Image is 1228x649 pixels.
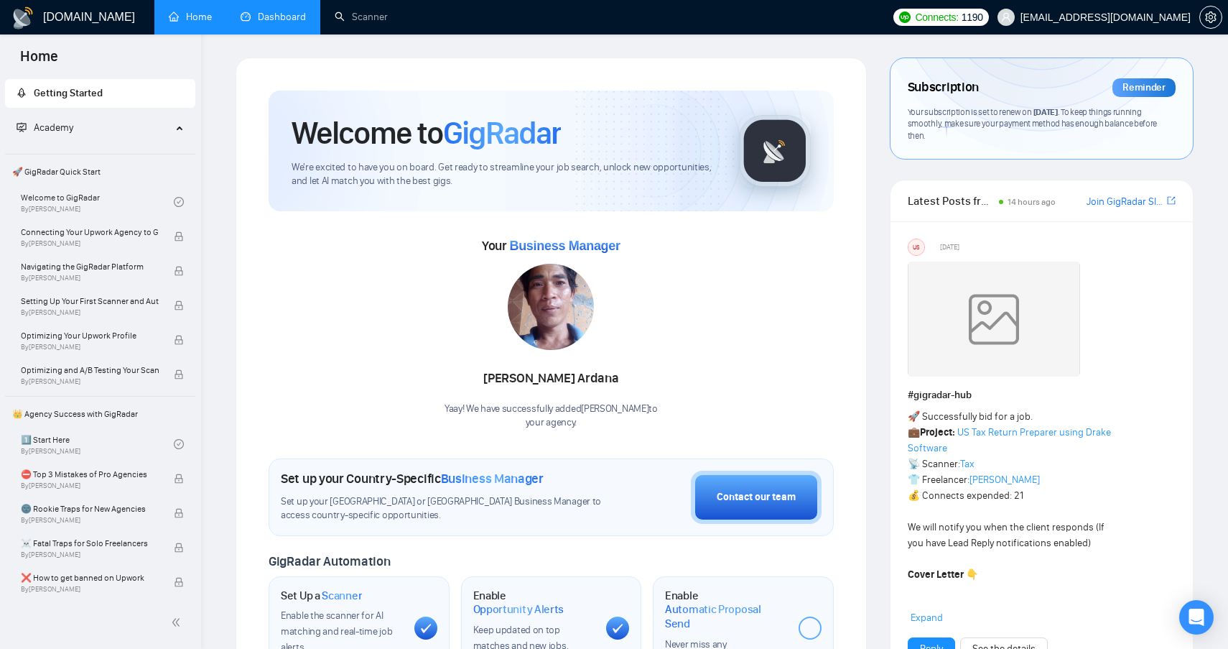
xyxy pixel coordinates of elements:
button: Contact our team [691,471,822,524]
span: 🚀 GigRadar Quick Start [6,157,194,186]
img: gigradar-logo.png [739,115,811,187]
span: Scanner [322,589,362,603]
span: Connects: [915,9,958,25]
strong: Project: [920,426,955,438]
span: Expand [911,612,943,624]
h1: Enable [473,589,595,617]
span: export [1167,195,1176,206]
span: Subscription [908,75,979,100]
img: 1708931927960-WhatsApp%20Image%202024-02-20%20at%2013.02.08.jpeg [508,264,594,350]
span: [DATE] [940,241,959,254]
span: 🌚 Rookie Traps for New Agencies [21,502,159,516]
span: Home [9,46,70,76]
strong: Cover Letter 👇 [908,569,978,581]
span: Optimizing Your Upwork Profile [21,328,159,343]
span: user [1001,12,1011,22]
img: logo [11,6,34,29]
span: We're excited to have you on board. Get ready to streamline your job search, unlock new opportuni... [292,161,716,188]
span: Optimizing and A/B Testing Your Scanner for Better Results [21,363,159,377]
span: By [PERSON_NAME] [21,239,159,248]
span: By [PERSON_NAME] [21,516,159,525]
span: lock [174,335,184,345]
span: fund-projection-screen [17,122,27,132]
p: your agency . [445,416,658,430]
span: rocket [17,88,27,98]
span: By [PERSON_NAME] [21,343,159,351]
span: Setting Up Your First Scanner and Auto-Bidder [21,294,159,308]
span: ⛔ Top 3 Mistakes of Pro Agencies [21,467,159,482]
span: 1190 [962,9,983,25]
span: double-left [171,615,185,630]
span: lock [174,369,184,379]
span: setting [1200,11,1222,23]
div: Yaay! We have successfully added [PERSON_NAME] to [445,402,658,430]
span: lock [174,231,184,241]
a: Join GigRadar Slack Community [1087,194,1164,210]
span: Academy [17,121,73,134]
h1: # gigradar-hub [908,387,1176,403]
span: Opportunity Alerts [473,602,564,617]
span: Getting Started [34,87,103,99]
span: 14 hours ago [1008,197,1056,207]
a: US Tax Return Preparer using Drake Software [908,426,1111,454]
img: weqQh+iSagEgQAAAABJRU5ErkJggg== [908,262,1080,377]
span: [DATE] [1033,106,1058,117]
span: lock [174,300,184,310]
h1: Welcome to [292,114,561,152]
span: Academy [34,121,73,134]
span: ❌ How to get banned on Upwork [21,571,159,585]
span: Navigating the GigRadar Platform [21,259,159,274]
span: Business Manager [509,239,620,253]
span: Connecting Your Upwork Agency to GigRadar [21,225,159,239]
div: Open Intercom Messenger [1179,600,1214,635]
span: By [PERSON_NAME] [21,585,159,594]
span: check-circle [174,197,184,207]
a: [PERSON_NAME] [969,474,1040,486]
a: export [1167,194,1176,208]
a: dashboardDashboard [241,11,306,23]
span: Set up your [GEOGRAPHIC_DATA] or [GEOGRAPHIC_DATA] Business Manager to access country-specific op... [281,495,605,523]
span: By [PERSON_NAME] [21,274,159,282]
span: By [PERSON_NAME] [21,482,159,490]
span: lock [174,577,184,587]
a: homeHome [169,11,212,23]
li: Getting Started [5,79,195,108]
span: check-circle [174,439,184,449]
span: Business Manager [441,471,544,487]
img: upwork-logo.png [899,11,911,23]
a: Welcome to GigRadarBy[PERSON_NAME] [21,186,174,218]
span: Latest Posts from the GigRadar Community [908,192,995,210]
a: searchScanner [335,11,388,23]
div: Reminder [1112,78,1176,97]
span: GigRadar Automation [269,553,390,569]
h1: Set Up a [281,589,362,603]
span: lock [174,474,184,484]
div: US [908,239,924,255]
span: lock [174,266,184,276]
span: GigRadar [443,114,561,152]
span: ☠️ Fatal Traps for Solo Freelancers [21,536,159,551]
div: Contact our team [717,489,796,505]
span: Your subscription is set to renew on . To keep things running smoothly, make sure your payment me... [908,106,1158,141]
span: By [PERSON_NAME] [21,551,159,559]
span: Automatic Proposal Send [665,602,787,630]
button: setting [1199,6,1222,29]
h1: Set up your Country-Specific [281,471,544,487]
a: Tax [960,458,975,470]
span: lock [174,543,184,553]
span: By [PERSON_NAME] [21,377,159,386]
span: By [PERSON_NAME] [21,308,159,317]
span: lock [174,508,184,518]
a: 1️⃣ Start HereBy[PERSON_NAME] [21,428,174,460]
h1: Enable [665,589,787,631]
div: [PERSON_NAME] Ardana [445,367,658,391]
span: Your [482,238,620,254]
a: setting [1199,11,1222,23]
span: 👑 Agency Success with GigRadar [6,400,194,428]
